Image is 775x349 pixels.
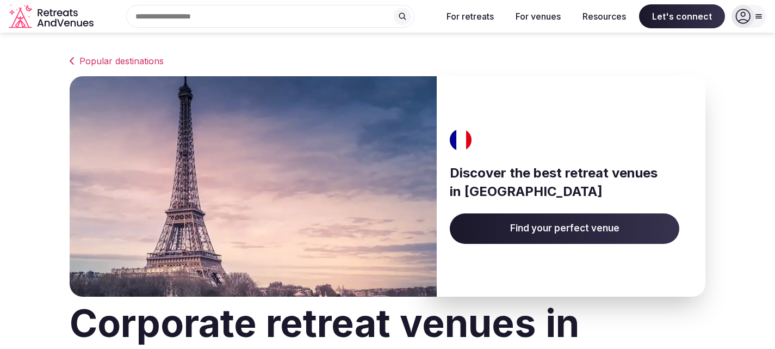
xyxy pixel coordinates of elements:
[507,4,569,28] button: For venues
[438,4,503,28] button: For retreats
[574,4,635,28] button: Resources
[9,4,96,29] svg: Retreats and Venues company logo
[9,4,96,29] a: Visit the homepage
[639,4,725,28] span: Let's connect
[450,213,679,244] a: Find your perfect venue
[70,76,437,297] img: Banner image for France representative of the country
[450,164,679,200] h3: Discover the best retreat venues in [GEOGRAPHIC_DATA]
[447,129,476,151] img: France's flag
[70,54,705,68] a: Popular destinations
